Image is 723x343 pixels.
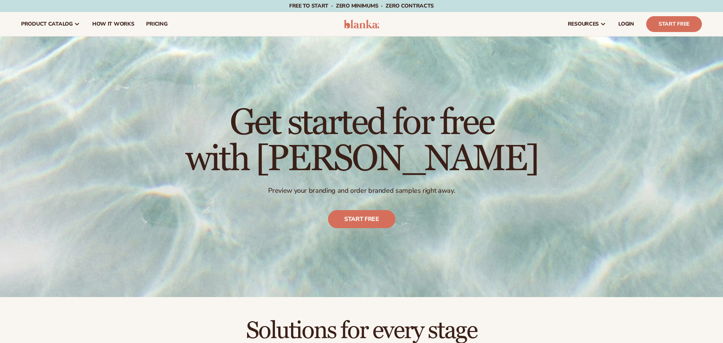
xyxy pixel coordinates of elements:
img: logo [344,20,380,29]
p: Preview your branding and order branded samples right away. [185,186,538,195]
a: Start Free [646,16,702,32]
a: pricing [140,12,173,36]
span: resources [568,21,599,27]
a: LOGIN [612,12,640,36]
span: How It Works [92,21,134,27]
h1: Get started for free with [PERSON_NAME] [185,105,538,177]
a: Start free [328,210,395,229]
span: LOGIN [618,21,634,27]
span: pricing [146,21,167,27]
span: product catalog [21,21,73,27]
a: product catalog [15,12,86,36]
span: Free to start · ZERO minimums · ZERO contracts [289,2,434,9]
a: resources [562,12,612,36]
a: How It Works [86,12,140,36]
